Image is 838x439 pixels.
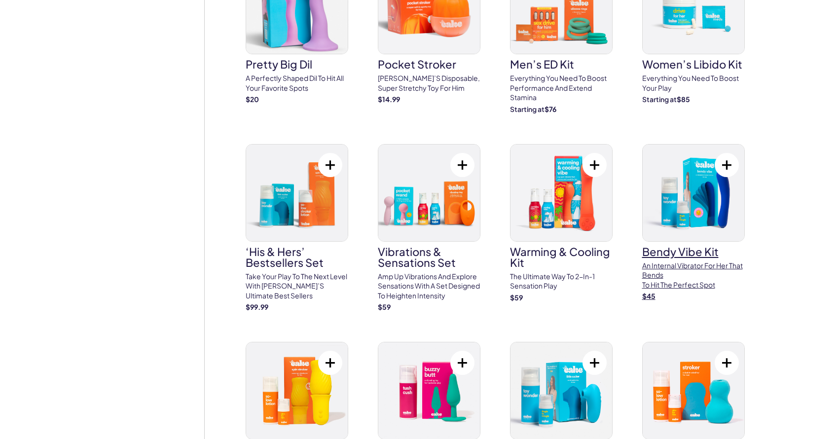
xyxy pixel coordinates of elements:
[510,59,613,70] h3: Men’s ED Kit
[378,144,480,312] a: Vibrations & Sensations SetVibrations & Sensations SetAmp up vibrations and explore sensations wi...
[642,73,745,93] p: Everything you need to Boost Your Play
[246,272,348,301] p: Take your play to the next level with [PERSON_NAME]’s ultimate best sellers
[642,95,677,104] span: Starting at
[246,95,259,104] strong: $ 20
[246,59,348,70] h3: pretty big dil
[642,292,656,300] strong: $ 45
[642,144,745,301] a: Bendy Vibe KitBendy Vibe KitAn internal vibrator for her that bendsto hit the perfect spot$45
[378,59,480,70] h3: pocket stroker
[246,342,348,439] img: spin stroker kit
[642,246,745,257] h3: Bendy Vibe Kit
[378,145,480,241] img: Vibrations & Sensations Set
[378,272,480,301] p: Amp up vibrations and explore sensations with a set designed to heighten intensity
[510,342,612,439] img: little sucker kit
[378,73,480,93] p: [PERSON_NAME]’s disposable, super stretchy toy for him
[677,95,690,104] strong: $ 85
[246,145,348,241] img: ‘His & Hers’ Bestsellers Set
[246,73,348,93] p: A perfectly shaped Dil to hit all your favorite spots
[246,246,348,268] h3: ‘His & Hers’ Bestsellers Set
[378,246,480,268] h3: Vibrations & Sensations Set
[545,105,556,113] strong: $ 76
[642,59,745,70] h3: Women’s Libido Kit
[510,105,545,113] span: Starting at
[510,73,613,103] p: Everything You need to boost performance and extend Stamina
[378,95,400,104] strong: $ 14.99
[510,293,523,302] strong: $ 59
[643,342,744,439] img: stroker kit
[246,302,268,311] strong: $ 99.99
[246,144,348,312] a: ‘His & Hers’ Bestsellers Set‘His & Hers’ Bestsellers SetTake your play to the next level with [PE...
[510,246,613,268] h3: Warming & Cooling Kit
[510,272,613,291] p: The ultimate way to 2-in-1 sensation play
[378,342,480,439] img: buzzy butt kit
[510,144,613,303] a: Warming & Cooling KitWarming & Cooling KitThe ultimate way to 2-in-1 sensation play$59
[642,261,745,290] p: An internal vibrator for her that bends to hit the perfect spot
[378,302,391,311] strong: $ 59
[510,145,612,241] img: Warming & Cooling Kit
[643,145,744,241] img: Bendy Vibe Kit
